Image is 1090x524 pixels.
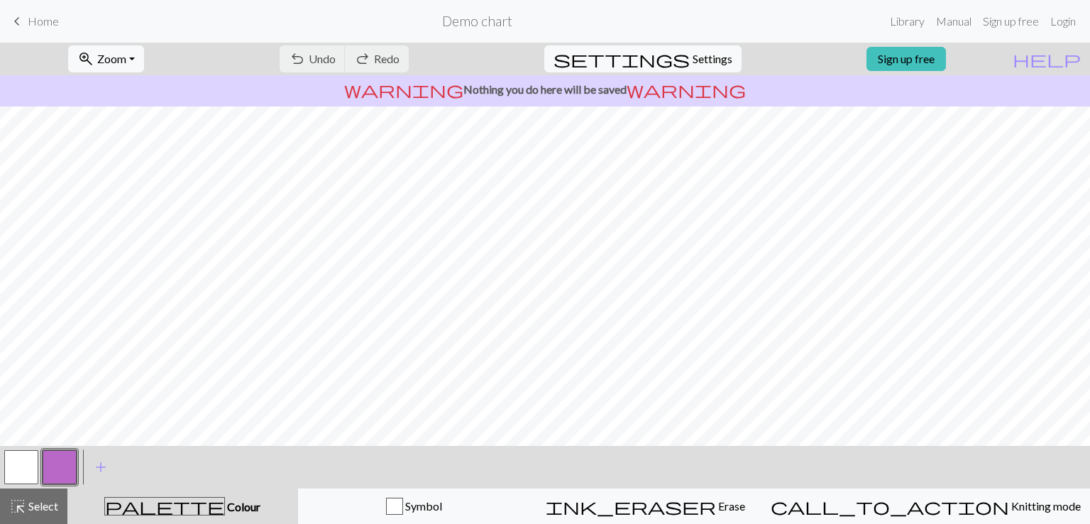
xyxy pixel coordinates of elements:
[9,496,26,516] span: highlight_alt
[930,7,977,36] a: Manual
[6,81,1084,98] p: Nothing you do here will be saved
[866,47,946,71] a: Sign up free
[92,457,109,477] span: add
[529,488,761,524] button: Erase
[105,496,224,516] span: palette
[546,496,716,516] span: ink_eraser
[344,80,463,99] span: warning
[68,45,144,72] button: Zoom
[1013,49,1081,69] span: help
[9,11,26,31] span: keyboard_arrow_left
[403,499,442,513] span: Symbol
[28,14,59,28] span: Home
[716,499,745,513] span: Erase
[77,49,94,69] span: zoom_in
[298,488,530,524] button: Symbol
[977,7,1045,36] a: Sign up free
[1009,499,1081,513] span: Knitting mode
[627,80,746,99] span: warning
[693,50,732,67] span: Settings
[884,7,930,36] a: Library
[771,496,1009,516] span: call_to_action
[554,50,690,67] i: Settings
[97,52,126,65] span: Zoom
[1045,7,1081,36] a: Login
[225,500,260,513] span: Colour
[761,488,1090,524] button: Knitting mode
[26,499,58,513] span: Select
[442,13,512,29] h2: Demo chart
[67,488,298,524] button: Colour
[9,9,59,33] a: Home
[544,45,742,72] button: SettingsSettings
[554,49,690,69] span: settings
